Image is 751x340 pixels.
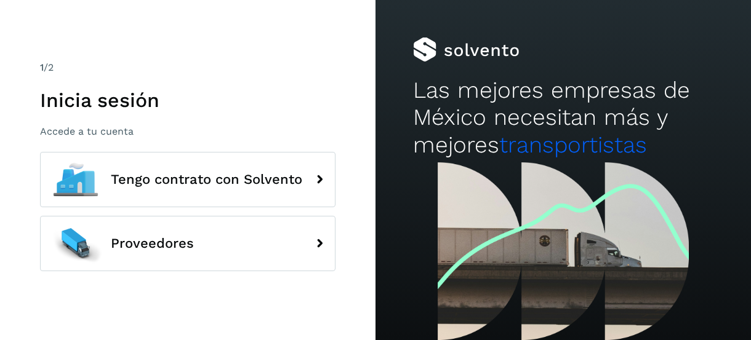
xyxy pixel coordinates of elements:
[40,89,335,112] h1: Inicia sesión
[111,172,302,187] span: Tengo contrato con Solvento
[111,236,194,251] span: Proveedores
[40,61,44,73] span: 1
[40,152,335,207] button: Tengo contrato con Solvento
[40,216,335,271] button: Proveedores
[40,125,335,137] p: Accede a tu cuenta
[40,60,335,75] div: /2
[499,132,647,158] span: transportistas
[413,77,713,159] h2: Las mejores empresas de México necesitan más y mejores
